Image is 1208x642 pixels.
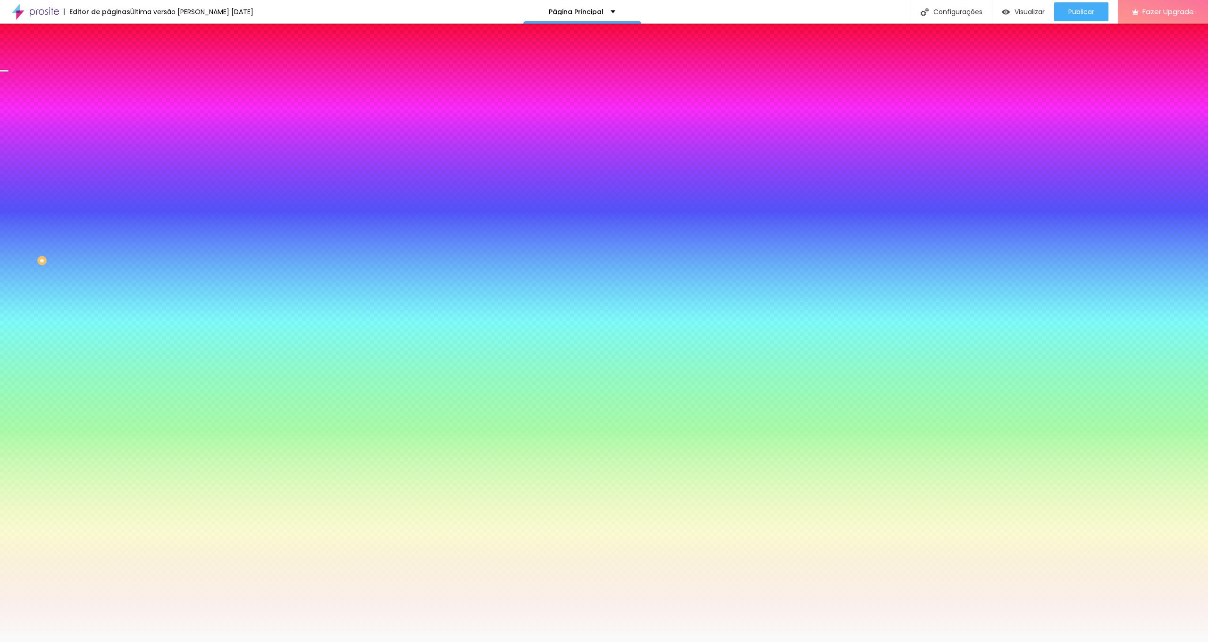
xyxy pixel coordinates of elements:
span: Publicar [1068,8,1094,16]
button: Publicar [1054,2,1108,21]
img: view-1.svg [1002,8,1010,16]
span: Visualizar [1015,8,1045,16]
button: Visualizar [992,2,1054,21]
div: Editor de páginas [64,8,130,15]
span: Fazer Upgrade [1142,8,1194,16]
div: Última versão [PERSON_NAME] [DATE] [130,8,253,15]
p: Página Principal [549,8,604,15]
img: Icone [921,8,929,16]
